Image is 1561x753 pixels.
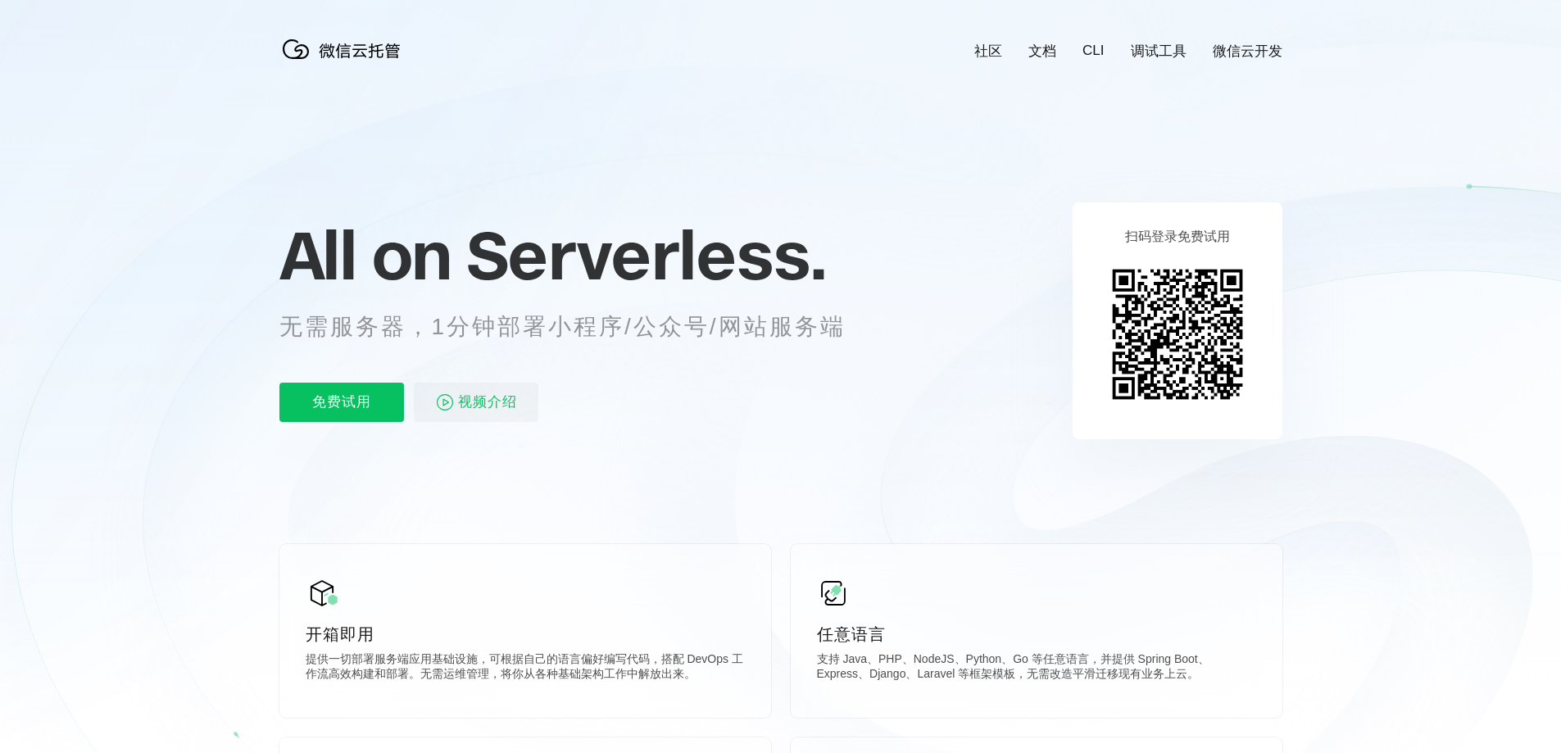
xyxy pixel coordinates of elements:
[458,383,517,422] span: 视频介绍
[306,623,745,646] p: 开箱即用
[817,652,1256,685] p: 支持 Java、PHP、NodeJS、Python、Go 等任意语言，并提供 Spring Boot、Express、Django、Laravel 等框架模板，无需改造平滑迁移现有业务上云。
[974,42,1002,61] a: 社区
[1131,42,1187,61] a: 调试工具
[466,214,826,296] span: Serverless.
[279,311,876,343] p: 无需服务器，1分钟部署小程序/公众号/网站服务端
[1125,229,1230,246] p: 扫码登录免费试用
[817,623,1256,646] p: 任意语言
[1028,42,1056,61] a: 文档
[1082,43,1104,59] a: CLI
[306,652,745,685] p: 提供一切部署服务端应用基础设施，可根据自己的语言偏好编写代码，搭配 DevOps 工作流高效构建和部署。无需运维管理，将你从各种基础架构工作中解放出来。
[279,214,451,296] span: All on
[435,392,455,412] img: video_play.svg
[279,383,404,422] p: 免费试用
[279,54,411,68] a: 微信云托管
[1213,42,1282,61] a: 微信云开发
[279,33,411,66] img: 微信云托管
